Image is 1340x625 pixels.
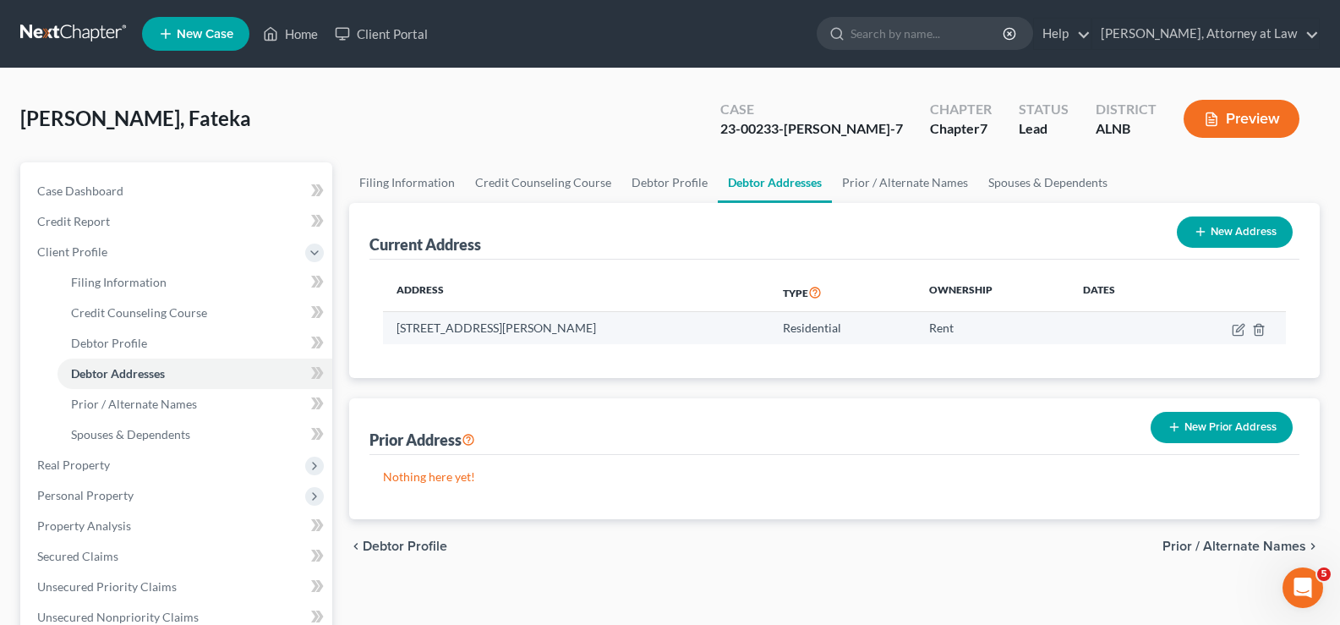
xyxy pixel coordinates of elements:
[1069,273,1170,312] th: Dates
[349,540,447,553] button: chevron_left Debtor Profile
[349,540,363,553] i: chevron_left
[24,541,332,572] a: Secured Claims
[71,366,165,381] span: Debtor Addresses
[1092,19,1319,49] a: [PERSON_NAME], Attorney at Law
[978,162,1118,203] a: Spouses & Dependents
[57,359,332,389] a: Debtor Addresses
[916,312,1070,344] td: Rent
[71,305,207,320] span: Credit Counseling Course
[37,549,118,563] span: Secured Claims
[1177,217,1293,248] button: New Address
[349,162,465,203] a: Filing Information
[850,18,1005,49] input: Search by name...
[37,184,123,198] span: Case Dashboard
[383,469,1286,485] p: Nothing here yet!
[720,119,903,139] div: 23-00233-[PERSON_NAME]-7
[383,312,769,344] td: [STREET_ADDRESS][PERSON_NAME]
[916,273,1070,312] th: Ownership
[369,430,475,450] div: Prior Address
[1096,100,1157,119] div: District
[57,267,332,298] a: Filing Information
[57,328,332,359] a: Debtor Profile
[769,312,915,344] td: Residential
[769,273,915,312] th: Type
[718,162,832,203] a: Debtor Addresses
[57,419,332,450] a: Spouses & Dependents
[37,518,131,533] span: Property Analysis
[1019,119,1069,139] div: Lead
[980,120,987,136] span: 7
[71,275,167,289] span: Filing Information
[254,19,326,49] a: Home
[1019,100,1069,119] div: Status
[57,389,332,419] a: Prior / Alternate Names
[1151,412,1293,443] button: New Prior Address
[24,176,332,206] a: Case Dashboard
[383,273,769,312] th: Address
[369,234,481,255] div: Current Address
[720,100,903,119] div: Case
[71,336,147,350] span: Debtor Profile
[37,458,110,472] span: Real Property
[71,397,197,411] span: Prior / Alternate Names
[1096,119,1157,139] div: ALNB
[24,572,332,602] a: Unsecured Priority Claims
[71,427,190,441] span: Spouses & Dependents
[1034,19,1091,49] a: Help
[930,100,992,119] div: Chapter
[1162,540,1320,553] button: Prior / Alternate Names chevron_right
[24,511,332,541] a: Property Analysis
[621,162,718,203] a: Debtor Profile
[37,214,110,228] span: Credit Report
[832,162,978,203] a: Prior / Alternate Names
[465,162,621,203] a: Credit Counseling Course
[363,540,447,553] span: Debtor Profile
[1162,540,1306,553] span: Prior / Alternate Names
[37,244,107,259] span: Client Profile
[57,298,332,328] a: Credit Counseling Course
[24,206,332,237] a: Credit Report
[1306,540,1320,553] i: chevron_right
[37,579,177,594] span: Unsecured Priority Claims
[1283,567,1323,608] iframe: Intercom live chat
[177,28,233,41] span: New Case
[1317,567,1331,581] span: 5
[37,488,134,502] span: Personal Property
[37,610,199,624] span: Unsecured Nonpriority Claims
[930,119,992,139] div: Chapter
[326,19,436,49] a: Client Portal
[1184,100,1299,138] button: Preview
[20,106,251,130] span: [PERSON_NAME], Fateka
